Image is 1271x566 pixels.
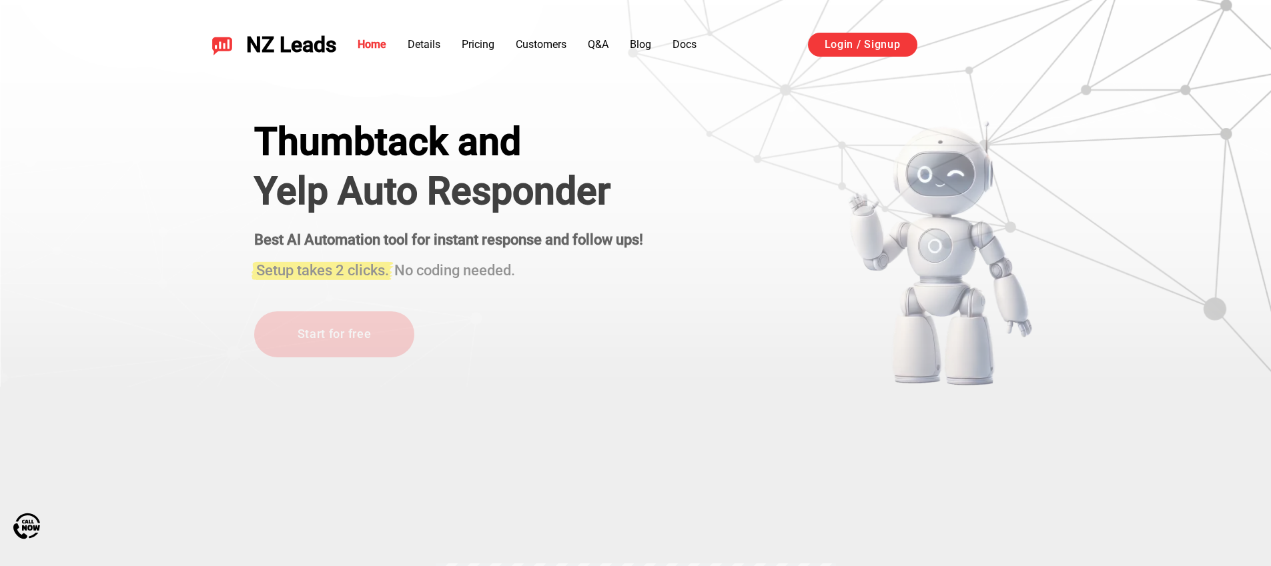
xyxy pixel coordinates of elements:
a: Start for free [254,311,414,357]
img: NZ Leads logo [211,34,233,55]
a: Home [358,38,386,51]
a: Q&A [588,38,608,51]
div: Thumbtack and [254,120,643,164]
a: Login / Signup [808,33,917,57]
a: Blog [630,38,651,51]
img: yelp bot [847,120,1033,387]
strong: Best AI Automation tool for instant response and follow ups! [254,232,643,249]
h3: No coding needed. [254,254,643,281]
a: Pricing [462,38,494,51]
span: Setup takes 2 clicks. [256,262,389,279]
span: NZ Leads [246,33,336,57]
a: Customers [516,38,566,51]
a: Docs [673,38,697,51]
img: Call Now [13,513,40,539]
iframe: Sign in with Google Button [931,31,1078,60]
h1: Yelp Auto Responder [254,169,643,213]
a: Details [408,38,440,51]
